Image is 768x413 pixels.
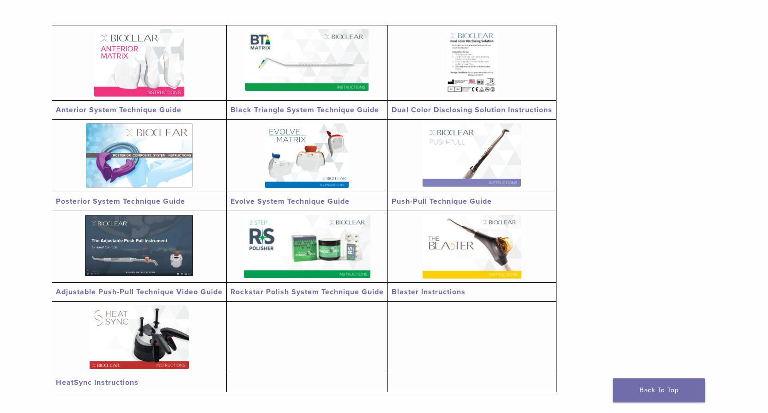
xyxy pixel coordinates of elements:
[230,197,350,206] a: Evolve System Technique Guide
[613,378,705,402] a: Back To Top
[56,105,181,115] a: Anterior System Technique Guide
[392,105,552,115] a: Dual Color Disclosing Solution Instructions
[230,105,379,115] a: Black Triangle System Technique Guide
[56,287,223,297] a: Adjustable Push-Pull Technique Video Guide
[56,197,185,206] a: Posterior System Technique Guide
[392,197,492,206] a: Push-Pull Technique Guide
[230,287,384,297] a: Rockstar Polish System Technique Guide
[392,287,466,297] a: Blaster Instructions
[56,378,139,387] a: HeatSync Instructions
